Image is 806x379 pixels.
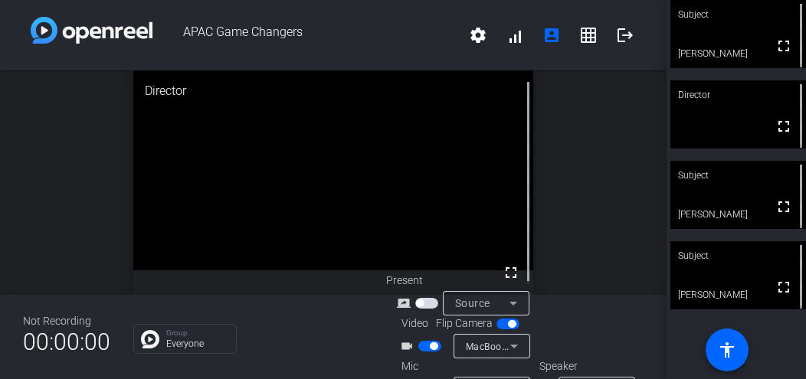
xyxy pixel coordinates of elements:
mat-icon: fullscreen [775,37,793,55]
img: Chat Icon [141,330,159,348]
span: Flip Camera [436,315,493,332]
mat-icon: fullscreen [775,117,793,136]
div: Speaker [539,358,631,374]
div: Mic [386,358,539,374]
span: Video [401,315,428,332]
mat-icon: videocam_outline [400,337,418,355]
mat-icon: account_box [542,26,561,44]
mat-icon: fullscreen [775,198,793,216]
span: 00:00:00 [23,323,110,361]
div: Not Recording [23,313,110,329]
span: MacBook Pro Camera (0000:0001) [466,340,621,352]
p: Everyone [166,339,228,348]
div: Director [133,70,533,112]
div: Subject [670,241,806,270]
div: Subject [670,161,806,190]
div: Director [670,80,806,109]
span: APAC Game Changers [152,17,460,54]
mat-icon: fullscreen [775,278,793,296]
span: Source [455,297,490,309]
mat-icon: grid_on [579,26,598,44]
mat-icon: logout [616,26,634,44]
mat-icon: fullscreen [502,263,520,282]
div: Present [386,273,539,289]
p: Group [166,329,228,337]
mat-icon: screen_share_outline [397,294,415,312]
mat-icon: accessibility [718,341,736,359]
mat-icon: settings [469,26,487,44]
button: signal_cellular_alt [496,17,533,54]
img: white-gradient.svg [31,17,152,44]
